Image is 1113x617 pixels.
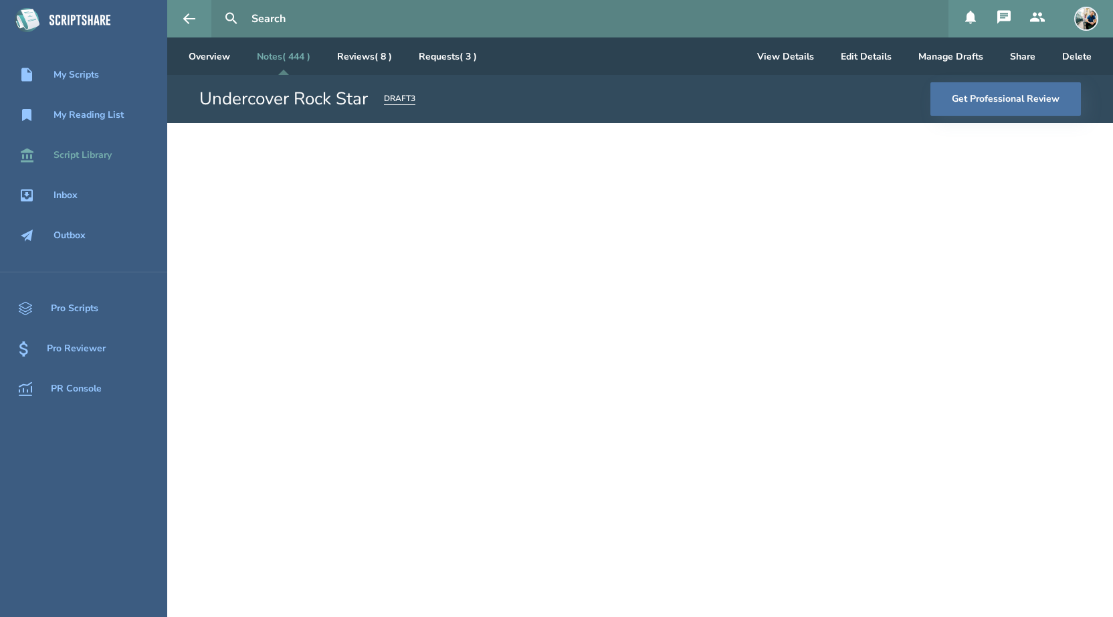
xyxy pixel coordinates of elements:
div: Pro Scripts [51,303,98,314]
a: Requests( 3 ) [408,37,488,75]
div: PR Console [51,383,102,394]
button: Edit Details [830,37,902,75]
div: DRAFT3 [384,93,415,105]
div: My Reading List [54,110,124,120]
div: Inbox [54,190,78,201]
a: Reviews( 8 ) [326,37,403,75]
button: Share [999,37,1046,75]
h1: Undercover Rock Star [199,87,368,111]
img: user_1673573717-crop.jpg [1074,7,1098,31]
a: Overview [178,37,241,75]
button: Manage Drafts [908,37,994,75]
a: Notes( 444 ) [246,37,321,75]
div: Script Library [54,150,112,161]
div: Outbox [54,230,86,241]
button: Get Professional Review [930,82,1081,116]
button: Delete [1051,37,1102,75]
button: View Details [746,37,825,75]
div: My Scripts [54,70,99,80]
div: Pro Reviewer [47,343,106,354]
